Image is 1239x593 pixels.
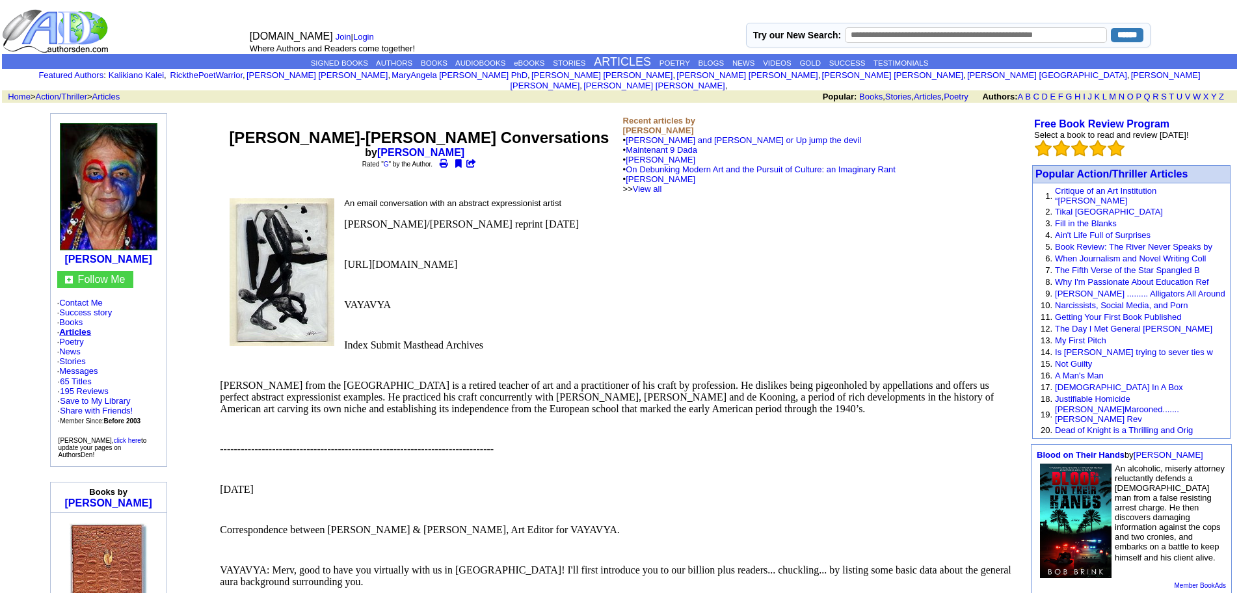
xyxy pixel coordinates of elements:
b: Authors: [982,92,1017,101]
font: 17. [1041,382,1052,392]
a: [PERSON_NAME] [PERSON_NAME] [246,70,388,80]
a: U [1177,92,1182,101]
font: • [623,165,896,194]
a: When Journalism and Novel Writing Coll [1055,254,1206,263]
a: Messages [59,366,98,376]
font: i [167,72,168,79]
a: Poetry [944,92,968,101]
a: K [1095,92,1100,101]
font: 19. [1041,410,1052,419]
a: Stories [59,356,85,366]
font: 9. [1045,289,1052,298]
font: i [966,72,967,79]
font: [PERSON_NAME]/[PERSON_NAME] reprint [DATE] [344,218,579,230]
a: [PERSON_NAME] and [PERSON_NAME] or Up jump the devil [626,135,861,145]
a: [PERSON_NAME] [64,497,152,508]
font: , , , [823,92,1236,101]
a: Share with Friends! [60,406,133,415]
font: · · [58,376,141,425]
a: Critique of an Art Institution “[PERSON_NAME] [1055,186,1156,205]
font: Select a book to read and review [DATE]! [1034,130,1189,140]
a: [PERSON_NAME] [PERSON_NAME] [531,70,673,80]
a: Blood on Their Hands [1037,450,1125,460]
a: MaryAngela [PERSON_NAME] PhD [392,70,527,80]
a: Member BookAds [1175,582,1226,589]
img: 77162.jpg [1040,464,1112,578]
b: Free Book Review Program [1034,118,1169,129]
font: 5. [1045,242,1052,252]
a: Tikal [GEOGRAPHIC_DATA] [1055,207,1163,217]
a: E [1050,92,1056,101]
iframe: fb:like Facebook Social Plugin [273,168,565,181]
a: P [1136,92,1141,101]
a: click here [114,437,141,444]
font: An alcoholic, miserly attorney reluctantly defends a [DEMOGRAPHIC_DATA] man from a false resistin... [1115,464,1225,562]
font: Index Submit Masthead Archives [344,339,483,350]
b: Books by [89,487,127,497]
font: Where Authors and Readers come together! [250,44,415,53]
a: ARTICLES [594,55,651,68]
font: Follow Me [78,274,126,285]
b: by [365,147,473,158]
font: 3. [1045,218,1052,228]
font: 10. [1041,300,1052,310]
a: [PERSON_NAME] [GEOGRAPHIC_DATA] [967,70,1127,80]
a: View all [633,184,662,194]
a: L [1102,92,1107,101]
font: • [623,135,896,194]
font: Member Since: [60,417,140,425]
a: Save to My Library [60,396,130,406]
a: BOOKS [421,59,447,67]
a: Dead of Knight is a Thrilling and Orig [1055,425,1193,435]
font: Rated " " by the Author. [362,161,433,168]
a: [PERSON_NAME] [PERSON_NAME] [510,70,1200,90]
a: Home [8,92,31,101]
a: F [1058,92,1063,101]
font: Popular Action/Thriller Articles [1035,168,1188,179]
a: [PERSON_NAME] [64,254,152,265]
a: eBOOKS [514,59,544,67]
a: [PERSON_NAME] ......... Alligators All Around [1055,289,1225,298]
a: Justifiable Homicide [1055,394,1130,404]
a: News [59,347,81,356]
a: On Debunking Modern Art and the Pursuit of Culture: an Imaginary Rant [626,165,896,174]
a: The Day I Met General [PERSON_NAME] [1055,324,1212,334]
img: shim.gif [107,516,108,521]
font: · [57,366,98,376]
font: by [1037,450,1203,460]
a: Books [59,317,83,327]
a: SIGNED BOOKS [311,59,368,67]
font: [DATE] [220,484,254,495]
a: Fill in the Blanks [1055,218,1117,228]
a: T [1169,92,1174,101]
font: [DOMAIN_NAME] [250,31,333,42]
font: 12. [1041,324,1052,334]
b: Before 2003 [103,417,140,425]
img: bigemptystars.png [1108,140,1125,157]
a: A [1018,92,1023,101]
img: bigemptystars.png [1089,140,1106,157]
a: The Fifth Verse of the Star Spangled B [1055,265,1200,275]
a: Kalikiano Kalei [109,70,164,80]
font: 6. [1045,254,1052,263]
font: • [623,155,896,194]
a: Articles [59,327,91,337]
a: POETRY [659,59,690,67]
a: Why I'm Passionate About Education Ref [1055,277,1209,287]
font: 1. [1045,191,1052,201]
a: Getting Your First Book Published [1055,312,1181,322]
label: Try our New Search: [753,30,841,40]
a: [PERSON_NAME] [PERSON_NAME] [676,70,818,80]
img: 10592.jpg [60,123,157,250]
a: [PERSON_NAME] [626,155,695,165]
font: 14. [1041,347,1052,357]
a: V [1185,92,1191,101]
a: VIDEOS [763,59,791,67]
a: Featured Authors [38,70,103,80]
a: Articles [92,92,120,101]
a: Not Guilty [1055,359,1092,369]
a: TESTIMONIALS [873,59,928,67]
font: Correspondence between [PERSON_NAME] & [PERSON_NAME], Art Editor for VAYAVYA. [220,524,620,535]
font: 20. [1041,425,1052,435]
font: 8. [1045,277,1052,287]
